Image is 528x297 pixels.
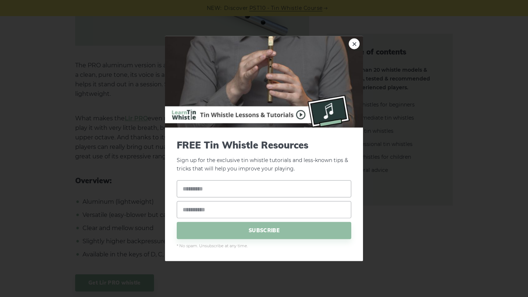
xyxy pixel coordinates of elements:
a: × [349,38,360,49]
img: Tin Whistle Buying Guide Preview [165,36,363,128]
p: Sign up for the exclusive tin whistle tutorials and less-known tips & tricks that will help you i... [177,139,351,173]
span: FREE Tin Whistle Resources [177,139,351,151]
span: SUBSCRIBE [177,222,351,239]
span: * No spam. Unsubscribe at any time. [177,243,351,249]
